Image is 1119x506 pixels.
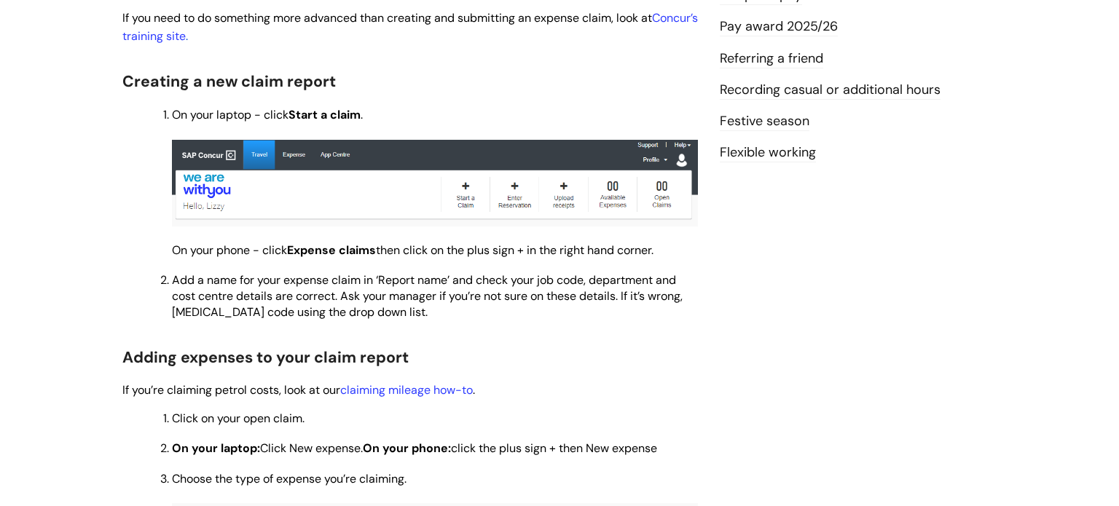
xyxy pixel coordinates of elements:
span: Creating a new claim report [122,71,336,92]
strong: Start a claim [288,107,361,122]
span: On your phone - click then click on the plus sign + in the right hand corner. [172,242,653,258]
strong: Expense claims [287,242,376,258]
a: claiming mileage how-to [340,382,473,398]
span: Add a name for your expense claim in ‘Report name’ and check your job code, department and cost c... [172,272,683,320]
strong: On your phone: [363,440,451,456]
span: Adding expenses to your claim report [122,347,409,368]
a: Pay award 2025/26 [720,17,838,36]
span: On your laptop - click . [172,107,363,122]
a: Concur’s training site [122,10,698,44]
img: WV9Er42C4TaSfT5V2twgdu1p0y536jLoDg.png [172,140,698,227]
a: Recording casual or additional hours [720,81,941,100]
span: Click on your open claim. [172,411,305,426]
span: If you need to do something more advanced than creating and submitting an expense claim, look at [122,10,652,25]
a: Festive season [720,112,809,131]
span: Choose the type of expense you’re claiming. [172,471,407,486]
span: . [122,10,698,44]
span: If you’re claiming petrol costs, look at our . [122,382,475,398]
strong: On your laptop: [172,440,260,456]
a: Flexible working [720,143,816,162]
span: Click New expense. click the plus sign + then New expense [172,440,657,456]
a: Referring a friend [720,50,823,68]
